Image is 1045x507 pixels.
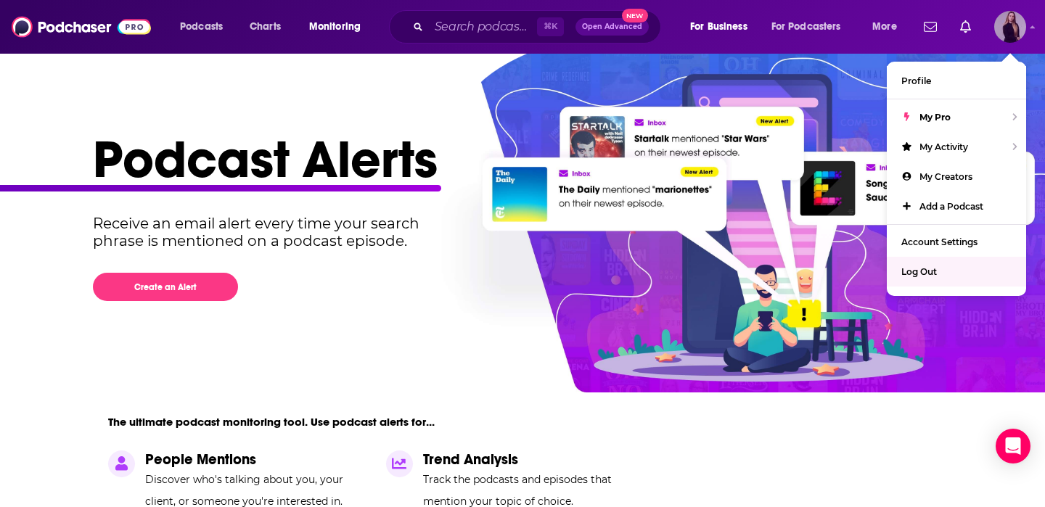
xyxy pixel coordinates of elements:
div: Open Intercom Messenger [996,429,1030,463]
span: Profile [901,75,931,86]
span: My Pro [919,112,951,123]
p: Trend Analysis [423,450,647,469]
button: Show profile menu [994,11,1026,43]
a: Show notifications dropdown [954,15,977,39]
button: open menu [762,15,862,38]
span: Podcasts [180,17,223,37]
span: New [622,9,648,22]
a: Show notifications dropdown [918,15,943,39]
a: Account Settings [887,227,1026,257]
span: More [872,17,897,37]
button: Create an Alert [93,273,238,301]
span: Log Out [901,266,937,277]
span: Open Advanced [582,23,642,30]
span: My Activity [919,141,968,152]
button: open menu [299,15,380,38]
span: Charts [250,17,281,37]
img: Podchaser - Follow, Share and Rate Podcasts [12,13,151,41]
span: For Business [690,17,747,37]
input: Search podcasts, credits, & more... [429,15,537,38]
button: open menu [170,15,242,38]
span: For Podcasters [771,17,841,37]
span: Add a Podcast [919,201,983,212]
button: open menu [680,15,766,38]
span: Account Settings [901,236,978,247]
a: Charts [240,15,290,38]
button: Open AdvancedNew [575,18,649,36]
p: Receive an email alert every time your search phrase is mentioned on a podcast episode. [93,215,446,250]
img: User Profile [994,11,1026,43]
h1: Podcast Alerts [93,128,940,191]
p: People Mentions [145,450,369,469]
button: open menu [862,15,915,38]
ul: Show profile menu [887,62,1026,296]
div: Search podcasts, credits, & more... [403,10,675,44]
span: My Creators [919,171,972,182]
a: Profile [887,66,1026,96]
span: ⌘ K [537,17,564,36]
span: Logged in as editaivancevic [994,11,1026,43]
p: The ultimate podcast monitoring tool. Use podcast alerts for... [108,415,435,429]
span: Monitoring [309,17,361,37]
a: My Creators [887,162,1026,191]
a: Add a Podcast [887,191,1026,221]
